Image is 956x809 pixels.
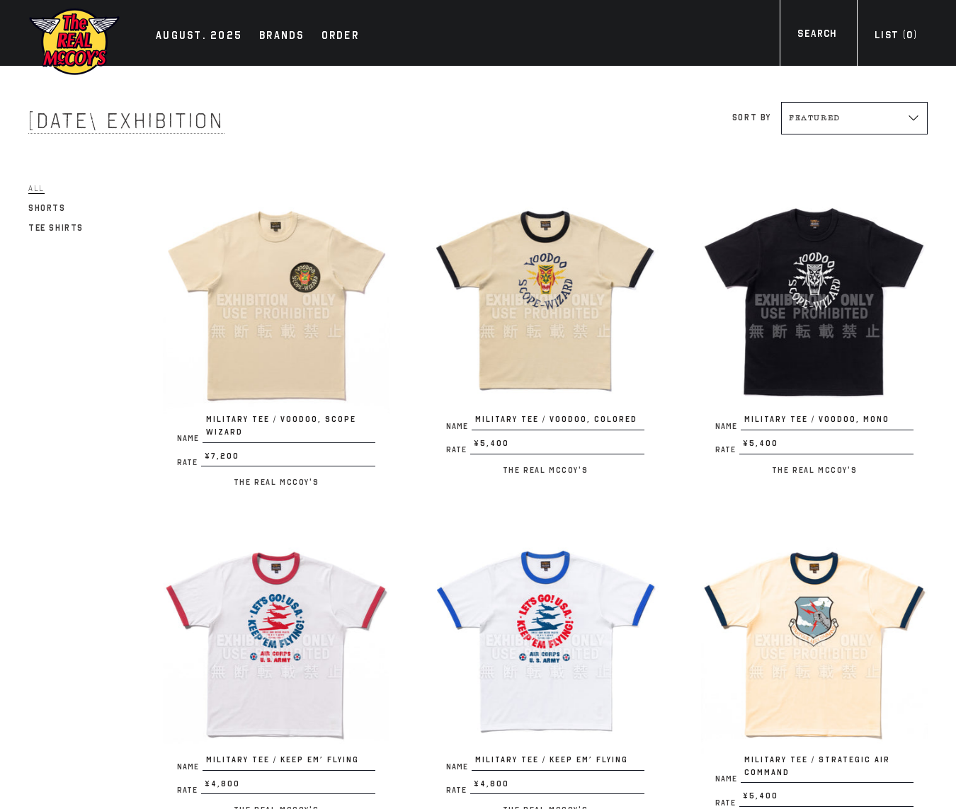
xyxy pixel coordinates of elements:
[201,778,375,795] span: ¥4,800
[741,754,914,783] span: MILITARY TEE / STRATEGIC AIR COMMAND
[732,113,771,122] label: Sort by
[446,763,472,771] span: Name
[715,446,739,454] span: Rate
[163,187,389,490] a: MILITARY TEE / VOODOO, SCOPE WIZARD NameMILITARY TEE / VOODOO, SCOPE WIZARD Rate¥7,200 The Real M...
[163,187,389,413] img: MILITARY TEE / VOODOO, SCOPE WIZARD
[259,27,305,47] div: Brands
[432,527,659,754] img: MILITARY TEE / KEEP EM’ FLYING
[177,763,203,771] span: Name
[314,27,366,47] a: Order
[715,799,739,807] span: Rate
[163,474,389,490] p: The Real McCoy's
[701,527,928,754] img: MILITARY TEE / STRATEGIC AIR COMMAND
[701,187,928,413] img: MILITARY TEE / VOODOO, MONO
[203,413,375,442] span: MILITARY TEE / VOODOO, SCOPE WIZARD
[28,7,120,76] img: mccoys-exhibition
[156,27,242,47] div: AUGUST. 2025
[28,108,224,134] span: [DATE] Exhibition
[470,437,644,454] span: ¥5,400
[780,26,854,45] a: Search
[715,775,741,783] span: Name
[470,778,644,795] span: ¥4,800
[446,446,470,454] span: Rate
[177,786,201,794] span: Rate
[446,786,470,794] span: Rate
[875,28,917,47] div: List ( )
[163,527,389,754] img: MILITARY TEE / KEEP EM’ FLYING
[715,423,741,430] span: Name
[741,413,914,430] span: MILITARY TEE / VOODOO, MONO
[432,187,659,413] img: MILITARY TEE / VOODOO, COLORED
[797,26,836,45] div: Search
[321,27,359,47] div: Order
[28,180,45,197] a: All
[446,423,472,430] span: Name
[857,28,935,47] a: List (0)
[906,29,913,41] span: 0
[28,203,66,213] span: Shorts
[149,27,249,47] a: AUGUST. 2025
[701,187,928,478] a: MILITARY TEE / VOODOO, MONO NameMILITARY TEE / VOODOO, MONO Rate¥5,400 The Real McCoy's
[177,435,203,442] span: Name
[472,754,644,771] span: MILITARY TEE / KEEP EM’ FLYING
[203,754,375,771] span: MILITARY TEE / KEEP EM’ FLYING
[28,223,84,233] span: Tee Shirts
[201,450,375,467] span: ¥7,200
[432,461,659,478] p: The Real McCoy's
[177,459,201,466] span: Rate
[739,790,914,807] span: ¥5,400
[701,461,928,478] p: The Real McCoy's
[472,413,644,430] span: MILITARY TEE / VOODOO, COLORED
[28,219,84,236] a: Tee Shirts
[28,200,66,217] a: Shorts
[28,183,45,194] span: All
[432,187,659,478] a: MILITARY TEE / VOODOO, COLORED NameMILITARY TEE / VOODOO, COLORED Rate¥5,400 The Real McCoy's
[739,437,914,454] span: ¥5,400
